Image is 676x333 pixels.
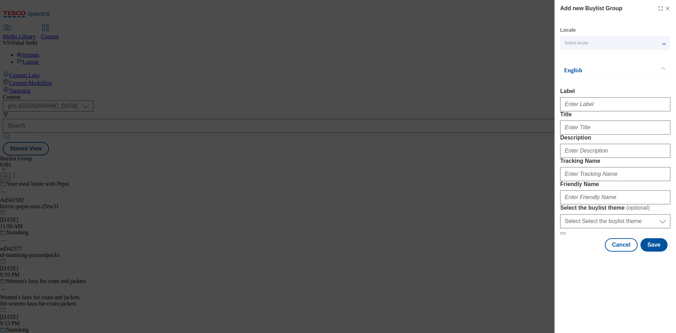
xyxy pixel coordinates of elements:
label: Select the buylist theme [560,204,670,211]
label: Description [560,135,670,141]
button: Select locale [560,36,670,50]
input: Enter Title [560,121,670,135]
input: Enter Description [560,144,670,158]
p: English [564,67,638,74]
input: Enter Tracking Name [560,167,670,181]
label: Title [560,111,670,118]
label: Label [560,88,670,94]
button: Save [640,238,668,252]
input: Enter Label [560,97,670,111]
h4: Add new Buylist Group [560,4,622,13]
button: Cancel [605,238,637,252]
label: Friendly Name [560,181,670,187]
span: Select locale [564,41,588,46]
label: Locale [560,28,576,32]
input: Enter Friendly Name [560,190,670,204]
label: Tracking Name [560,158,670,164]
span: ( optional ) [626,205,650,211]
